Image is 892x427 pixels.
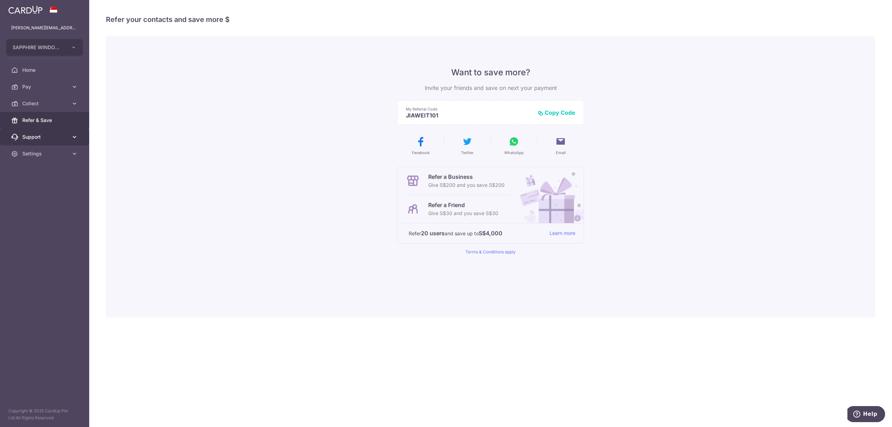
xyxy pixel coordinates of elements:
span: Facebook [412,150,430,155]
span: Collect [22,100,68,107]
p: Refer a Business [428,173,505,181]
button: SAPPHIRE WINDOWS PTE LTD [6,39,83,56]
img: Refer [513,167,584,223]
span: Help [16,5,30,11]
p: My Referral Code [406,106,532,112]
strong: 20 users [421,229,445,237]
span: Settings [22,150,68,157]
span: SAPPHIRE WINDOWS PTE LTD [13,44,64,51]
img: CardUp [8,6,43,14]
span: Email [556,150,566,155]
a: Learn more [549,229,575,238]
h4: Refer your contacts and save more $ [106,14,875,25]
p: JIAWEIT101 [406,112,532,119]
span: Support [22,134,68,140]
span: WhatsApp [504,150,524,155]
button: WhatsApp [493,136,535,155]
span: Home [22,67,68,74]
button: Facebook [400,136,441,155]
span: Refer & Save [22,117,68,124]
p: Want to save more? [397,67,584,78]
span: Pay [22,83,68,90]
p: Invite your friends and save on next your payment [397,84,584,92]
p: Refer and save up to [409,229,544,238]
button: Copy Code [538,109,575,116]
button: Twitter [447,136,488,155]
a: Terms & Conditions apply [466,249,516,254]
p: Refer a Friend [428,201,498,209]
p: Give S$30 and you save S$30 [428,209,498,218]
iframe: Opens a widget where you can find more information [847,406,885,424]
p: [PERSON_NAME][EMAIL_ADDRESS][DOMAIN_NAME] [11,24,78,31]
button: Email [540,136,581,155]
span: Twitter [461,150,474,155]
p: Give S$200 and you save S$200 [428,181,505,189]
strong: S$4,000 [479,229,502,237]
